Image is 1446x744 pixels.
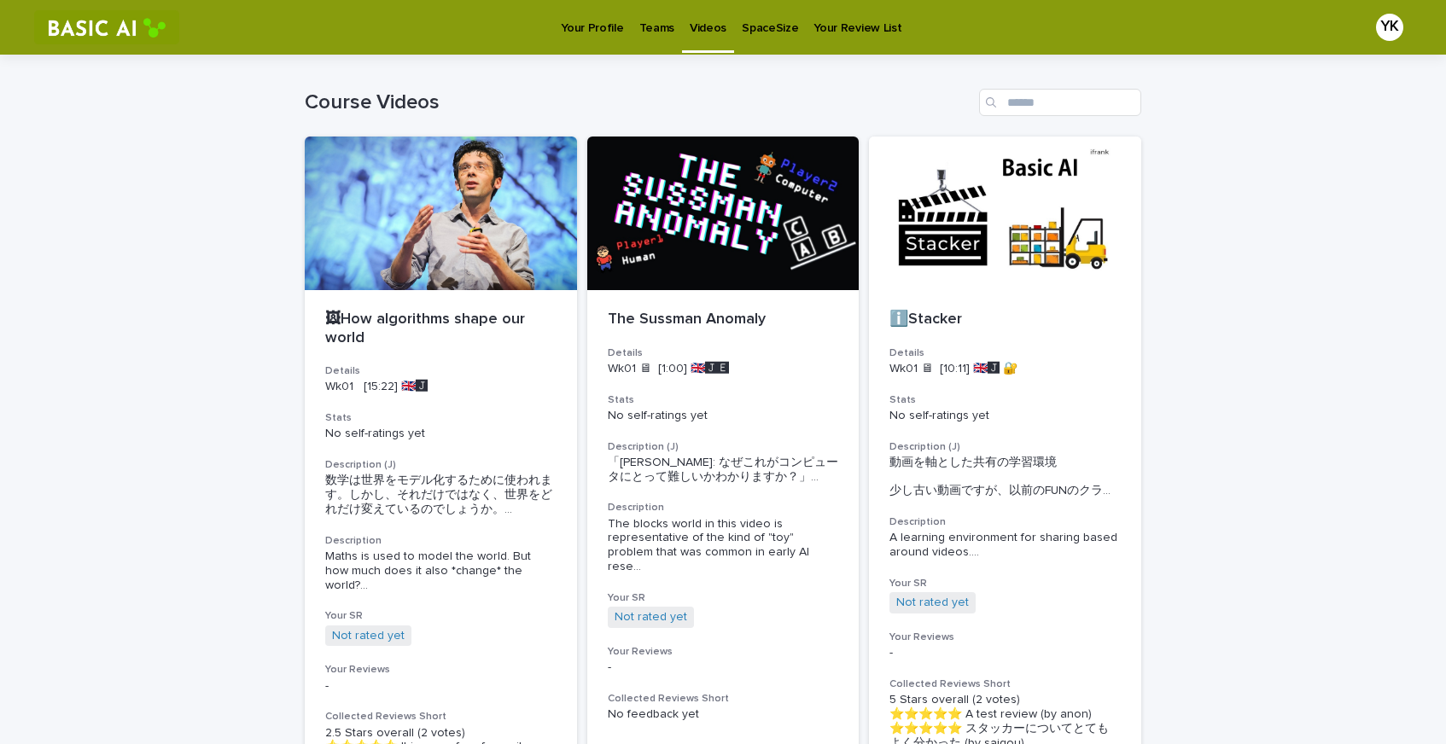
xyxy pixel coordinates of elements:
h3: Stats [889,393,1121,407]
img: RtIB8pj2QQiOZo6waziI [34,10,179,44]
p: The Sussman Anomaly [608,311,839,329]
h3: Description [608,501,839,514]
h3: Details [889,346,1121,360]
p: - [325,679,557,694]
p: ℹ️Stacker [889,311,1121,329]
p: Wk01 🖥 [1:00] 🇬🇧🅹️🅴️ [608,362,839,376]
p: 🖼How algorithms shape our world [325,311,557,347]
h3: Stats [325,411,557,425]
div: 「サスマン・アノマリー: なぜこれがコンピュータにとって難しいかわかりますか？」 この動画に登場するブロックの世界は、初期のAI研究でよく見られた「おもちゃ」のように身近な問題の代表です。 サス... [608,456,839,485]
input: Search [979,89,1141,116]
a: Not rated yet [615,610,687,625]
div: 数学は世界をモデル化するために使われます。しかし、それだけではなく、世界をどれだけ変えているのでしょうか。 ブラックボックス」という言葉を耳にすることがありますが、これは実際には理解できない方法... [325,474,557,516]
div: 動画を軸とした共有の学習環境 少し古い動画ですが、以前のFUNのクラスシステム「manaba」をご覧いただけます。 0:00 Stackerを用いる理由 0:52 講義の検索方法 1:09 学習... [889,456,1121,498]
div: YK [1376,14,1403,41]
h3: Collected Reviews Short [608,692,839,706]
h3: Your Reviews [325,663,557,677]
h3: Collected Reviews Short [889,677,1121,691]
h3: Description (J) [608,440,839,454]
span: 「[PERSON_NAME]: なぜこれがコンピュータにとって難しいかわかりますか？」 ... [608,456,839,485]
p: Wk01 [15:22] 🇬🇧🅹️ [325,380,557,394]
h3: Your SR [325,609,557,623]
div: A learning environment for sharing based around videos. The video is a little old, and you can se... [889,531,1121,560]
h3: Description (J) [889,440,1121,454]
h1: Course Videos [305,90,972,115]
p: No feedback yet [608,707,839,722]
a: Not rated yet [896,596,969,610]
h3: Your Reviews [608,645,839,659]
span: The blocks world in this video is representative of the kind of "toy" problem that was common in ... [608,517,839,574]
a: Not rated yet [332,629,405,643]
div: Maths is used to model the world. But how much does it also *change* the world? You will hear the... [325,549,557,592]
h3: Description [325,534,557,548]
span: 数学は世界をモデル化するために使われます。しかし、それだけではなく、世界をどれだけ変えているのでしょうか。 ... [325,474,557,516]
h3: Description (J) [325,458,557,472]
p: No self-ratings yet [889,409,1121,423]
span: Maths is used to model the world. But how much does it also *change* the world? ... [325,549,557,592]
h3: Your SR [608,591,839,605]
p: Wk01 🖥 [10:11] 🇬🇧🅹️ 🔐 [889,362,1121,376]
span: 動画を軸とした共有の学習環境 少し古い動画ですが、以前のFUNのクラ ... [889,456,1121,498]
p: No self-ratings yet [325,427,557,441]
h3: Collected Reviews Short [325,710,557,724]
h3: Details [325,364,557,378]
p: - [608,660,839,675]
p: - [889,646,1121,660]
h3: Description [889,515,1121,529]
h3: Your SR [889,577,1121,590]
span: A learning environment for sharing based around videos. ... [889,531,1121,560]
h3: Details [608,346,839,360]
h3: Stats [608,393,839,407]
h3: Your Reviews [889,631,1121,644]
p: No self-ratings yet [608,409,839,423]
